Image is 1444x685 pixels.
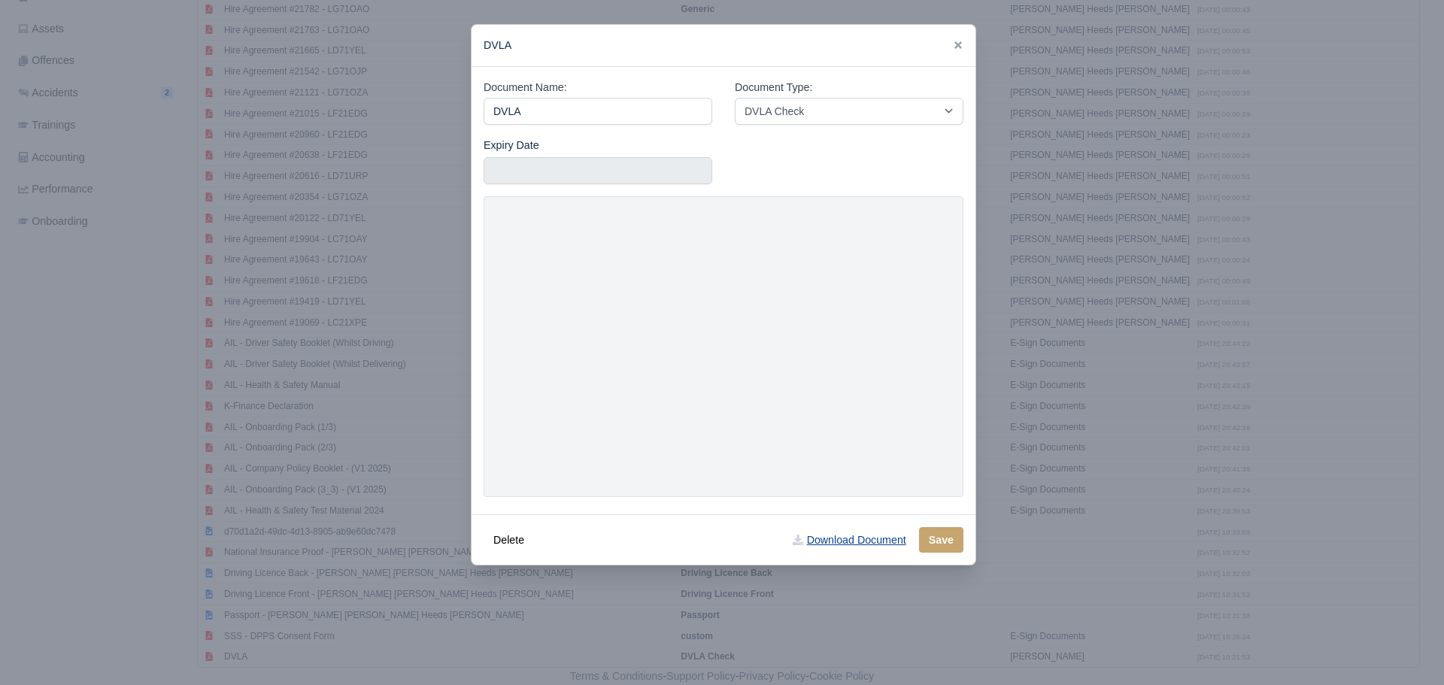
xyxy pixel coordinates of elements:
iframe: Chat Widget [1369,613,1444,685]
button: Save [919,527,963,553]
button: Delete [484,527,534,553]
label: Document Name: [484,79,567,96]
div: DVLA [472,25,975,67]
label: Document Type: [735,79,812,96]
label: Expiry Date [484,137,539,154]
a: Download Document [783,527,915,553]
